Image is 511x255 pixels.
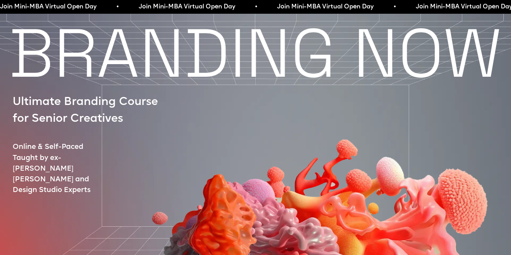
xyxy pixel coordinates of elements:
p: Taught by ex-[PERSON_NAME] [PERSON_NAME] and Design Studio Experts [13,153,115,196]
span: • [116,2,118,12]
span: • [393,2,396,12]
p: Ultimate Branding Course for Senior Creatives [13,94,166,127]
span: • [255,2,257,12]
